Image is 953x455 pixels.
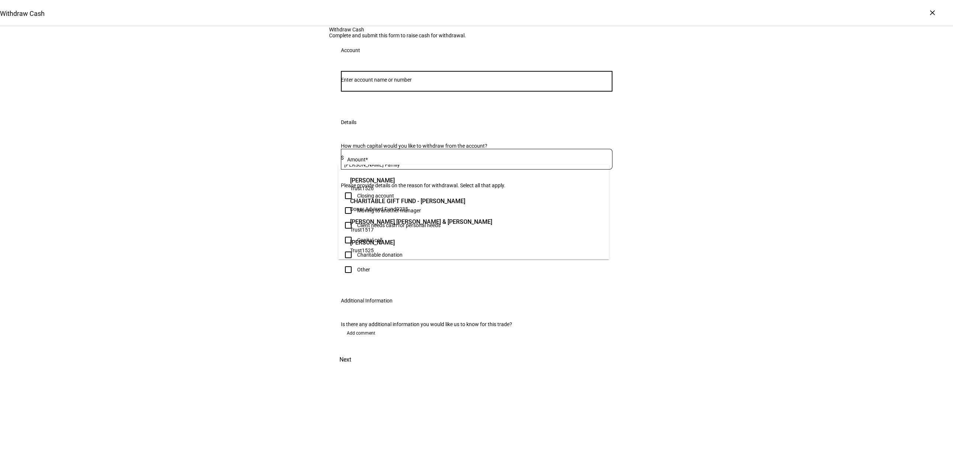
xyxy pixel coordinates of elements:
[341,155,344,161] span: $
[347,327,375,339] span: Add comment
[329,32,624,38] div: Complete and submit this form to raise cash for withdrawal.
[350,218,492,226] span: [PERSON_NAME] [PERSON_NAME] & [PERSON_NAME]
[348,174,397,194] div: Alison M Hanger
[350,206,396,212] span: Donor Advised Fund
[350,176,395,185] span: [PERSON_NAME]
[396,206,408,212] span: 9235
[341,321,612,327] div: Is there any additional information you would like us to know for this trade?
[362,185,374,191] span: 1526
[344,162,400,168] span: [PERSON_NAME] Family
[339,351,351,369] span: Next
[341,77,612,83] input: Number
[926,7,938,18] div: ×
[341,47,360,53] div: Account
[350,227,362,233] span: Trust
[350,238,395,247] span: [PERSON_NAME]
[329,351,362,369] button: Next
[350,197,465,205] span: CHARITABLE GIFT FUND - [PERSON_NAME]
[341,298,393,304] div: Additional Information
[362,227,374,233] span: 1517
[329,27,624,32] div: Withdraw Cash
[357,267,370,273] div: Other
[341,327,381,339] button: Add comment
[347,157,368,162] mat-label: Amount*
[350,185,362,191] span: Trust
[348,216,494,235] div: Kevin Andrew Gibbs & Page Rockwell
[348,236,397,256] div: Page Rockwell
[341,119,356,125] div: Details
[348,195,467,214] div: CHARITABLE GIFT FUND - Gibbs
[350,247,362,253] span: Trust
[341,143,612,149] div: How much capital would you like to withdraw from the account?
[362,247,374,253] span: 1525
